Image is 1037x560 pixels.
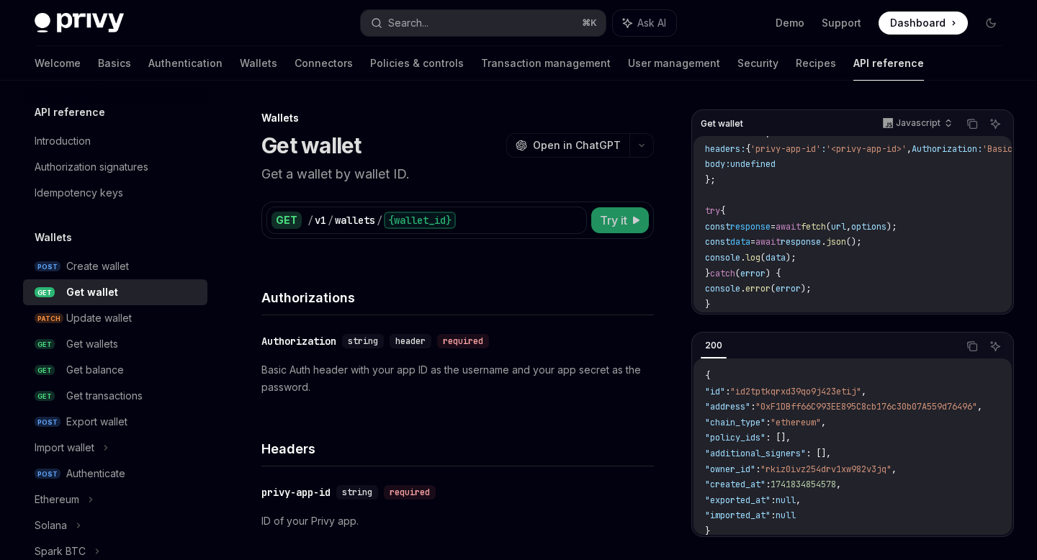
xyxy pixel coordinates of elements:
div: Update wallet [66,310,132,327]
div: Get wallet [66,284,118,301]
div: privy-app-id [261,485,331,500]
span: : [771,494,776,506]
div: required [384,485,436,500]
span: "exported_at" [705,494,771,506]
a: POSTAuthenticate [23,461,207,487]
button: Try it [591,207,649,233]
span: undefined [730,158,776,170]
span: string [348,335,378,347]
span: await [776,221,801,232]
span: GET [35,287,55,298]
button: Ask AI [613,10,676,36]
span: header [395,335,426,347]
button: Copy the contents from the code block [963,114,982,133]
span: , [821,417,826,428]
a: Introduction [23,128,207,154]
a: User management [628,46,720,81]
span: "id2tptkqrxd39qo9j423etij" [730,386,861,397]
span: ); [786,252,796,263]
span: : [766,417,771,428]
a: Recipes [796,46,836,81]
button: Toggle dark mode [979,12,1002,35]
span: "address" [705,401,750,412]
div: GET [271,212,302,229]
span: . [740,252,745,263]
span: } [705,268,710,279]
h5: Wallets [35,229,72,246]
div: required [437,334,489,348]
a: GETGet wallets [23,331,207,357]
span: fetch [801,221,826,232]
div: / [377,213,382,227]
span: body: [705,158,730,170]
span: , [836,479,841,490]
div: Export wallet [66,413,127,430]
span: GET [35,339,55,350]
div: Idempotency keys [35,184,123,202]
span: }; [705,174,715,186]
div: Get balance [66,361,124,379]
div: Introduction [35,132,91,150]
span: "ethereum" [771,417,821,428]
span: : [], [766,432,791,443]
span: catch [710,268,735,279]
div: Search... [388,14,428,32]
p: Javascript [896,117,941,129]
span: 'privy-app-id' [750,143,821,155]
h4: Headers [261,439,654,459]
span: , [892,464,897,475]
span: const [705,221,730,232]
span: ); [801,283,811,294]
h1: Get wallet [261,132,362,158]
span: , [907,143,912,155]
span: : [725,386,730,397]
span: Try it [600,212,627,229]
span: data [766,252,786,263]
div: Solana [35,517,67,534]
span: } [705,299,710,310]
span: { [720,205,725,217]
img: dark logo [35,13,124,33]
span: await [755,236,781,248]
a: Security [737,46,778,81]
span: Open in ChatGPT [533,138,621,153]
span: json [826,236,846,248]
span: "imported_at" [705,510,771,521]
div: Ethereum [35,491,79,508]
a: GETGet balance [23,357,207,383]
span: "0xF1DBff66C993EE895C8cb176c30b07A559d76496" [755,401,977,412]
div: Spark BTC [35,543,86,560]
div: Get wallets [66,335,118,353]
span: log [745,252,760,263]
div: 200 [701,337,727,354]
span: const [705,236,730,248]
span: error [745,283,771,294]
button: Javascript [875,112,959,136]
span: try [705,205,720,217]
div: wallets [335,213,375,227]
span: { [705,370,710,381]
a: GETGet transactions [23,383,207,409]
a: Idempotency keys [23,180,207,206]
span: ( [760,252,766,263]
span: : [], [806,448,831,459]
span: "rkiz0ivz254drv1xw982v3jq" [760,464,892,475]
div: Import wallet [35,439,94,456]
span: } [705,525,710,537]
div: / [307,213,313,227]
a: Basics [98,46,131,81]
span: Dashboard [890,16,946,30]
span: ( [735,268,740,279]
span: : [821,143,826,155]
div: {wallet_id} [384,212,456,229]
span: Ask AI [637,16,666,30]
a: Authorization signatures [23,154,207,180]
span: ); [886,221,897,232]
span: POST [35,469,60,479]
span: error [776,283,801,294]
span: ( [826,221,831,232]
span: '<privy-app-id>' [826,143,907,155]
span: = [750,236,755,248]
h4: Authorizations [261,288,654,307]
span: "owner_id" [705,464,755,475]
